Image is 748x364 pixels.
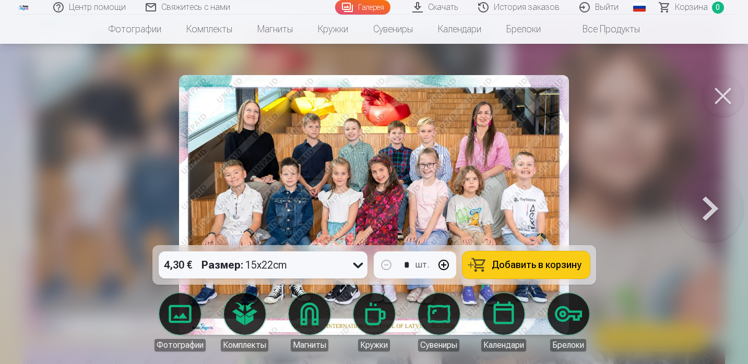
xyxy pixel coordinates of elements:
div: 15x22cm [201,251,287,278]
div: 4,30 € [159,251,197,278]
div: Магниты [291,339,328,351]
span: Корзина [675,1,708,14]
a: Магниты [280,293,339,351]
a: Сувениры [410,293,468,351]
div: Фотографии [155,339,206,351]
a: Кружки [345,293,403,351]
a: Брелоки [494,15,553,44]
strong: Размер : [201,258,243,272]
a: Комплекты [216,293,274,351]
a: Комплекты [174,15,245,44]
img: /fa1 [18,4,30,10]
div: Календари [481,339,526,351]
div: Комплекты [221,339,268,351]
a: Календари [474,293,533,351]
div: Кружки [358,339,390,351]
a: Календари [425,15,494,44]
span: Добавить в корзину [492,260,581,270]
a: Сувениры [361,15,425,44]
a: Магниты [245,15,305,44]
a: Фотографии [96,15,174,44]
a: Фотографии [151,293,209,351]
div: Сувениры [418,339,459,351]
div: шт. [415,259,429,271]
a: Кружки [305,15,361,44]
span: 0 [712,2,724,14]
a: Все продукты [553,15,652,44]
button: Добавить в корзину [462,251,590,278]
div: Брелоки [550,339,586,351]
a: Брелоки [539,293,598,351]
